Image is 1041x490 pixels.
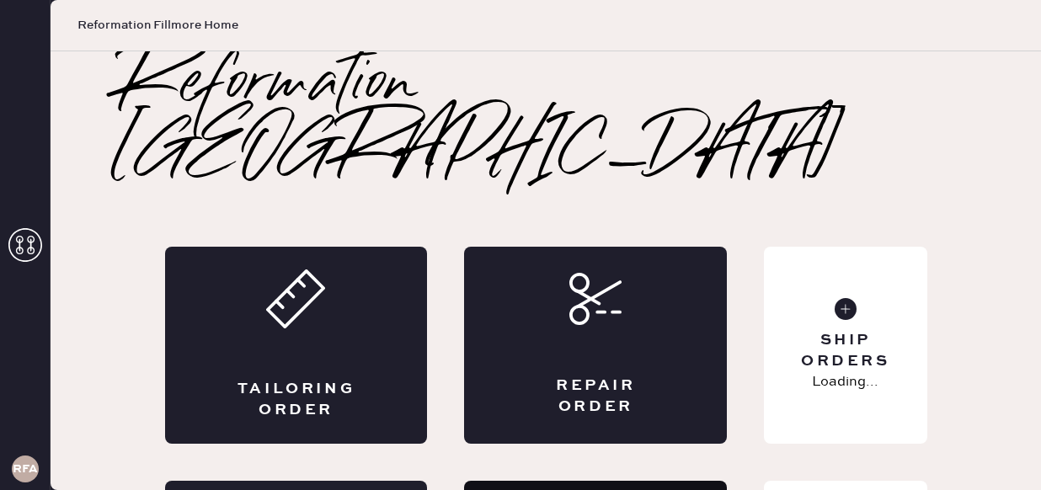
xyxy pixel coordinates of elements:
div: Tailoring Order [232,379,360,421]
span: Reformation Fillmore Home [77,17,238,34]
h3: RFA [13,463,38,475]
p: Loading... [812,372,878,392]
h2: Reformation [GEOGRAPHIC_DATA] [118,51,974,186]
div: Ship Orders [777,330,913,372]
div: Repair Order [531,375,659,418]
